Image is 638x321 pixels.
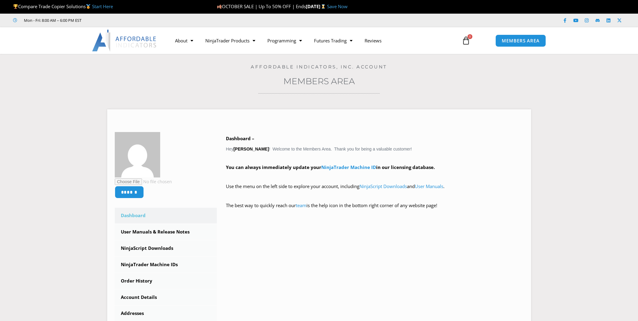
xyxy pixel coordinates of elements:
[453,32,479,49] a: 0
[115,273,217,289] a: Order History
[22,17,81,24] span: Mon - Fri: 8:00 AM – 6:00 PM EST
[502,38,540,43] span: MEMBERS AREA
[115,224,217,240] a: User Manuals & Release Notes
[115,257,217,273] a: NinjaTrader Machine IDs
[90,17,181,23] iframe: Customer reviews powered by Trustpilot
[199,34,261,48] a: NinjaTrader Products
[92,30,157,51] img: LogoAI | Affordable Indicators – NinjaTrader
[415,183,443,189] a: User Manuals
[468,34,472,39] span: 0
[226,164,435,170] strong: You can always immediately update your in our licensing database.
[226,182,524,199] p: Use the menu on the left side to explore your account, including and .
[321,4,326,9] img: ⌛
[321,164,376,170] a: NinjaTrader Machine ID
[359,183,407,189] a: NinjaScript Downloads
[169,34,455,48] nav: Menu
[115,290,217,305] a: Account Details
[233,147,269,151] strong: [PERSON_NAME]
[13,3,113,9] span: Compare Trade Copier Solutions
[226,201,524,218] p: The best way to quickly reach our is the help icon in the bottom right corner of any website page!
[226,134,524,218] div: Hey ! Welcome to the Members Area. Thank you for being a valuable customer!
[217,4,222,9] img: 🍂
[115,132,160,177] img: 4e2fda17821acc9fb1abcf38845a449daf3e615fcd8a5b7b14aa3db817f03602
[308,34,359,48] a: Futures Trading
[296,202,306,208] a: team
[261,34,308,48] a: Programming
[226,135,254,141] b: Dashboard –
[92,3,113,9] a: Start Here
[86,4,91,9] img: 🥇
[251,64,387,70] a: Affordable Indicators, Inc. Account
[13,4,18,9] img: 🏆
[495,35,546,47] a: MEMBERS AREA
[306,3,327,9] strong: [DATE]
[283,76,355,86] a: Members Area
[169,34,199,48] a: About
[359,34,388,48] a: Reviews
[115,240,217,256] a: NinjaScript Downloads
[115,208,217,223] a: Dashboard
[217,3,306,9] span: OCTOBER SALE | Up To 50% OFF | Ends
[327,3,348,9] a: Save Now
